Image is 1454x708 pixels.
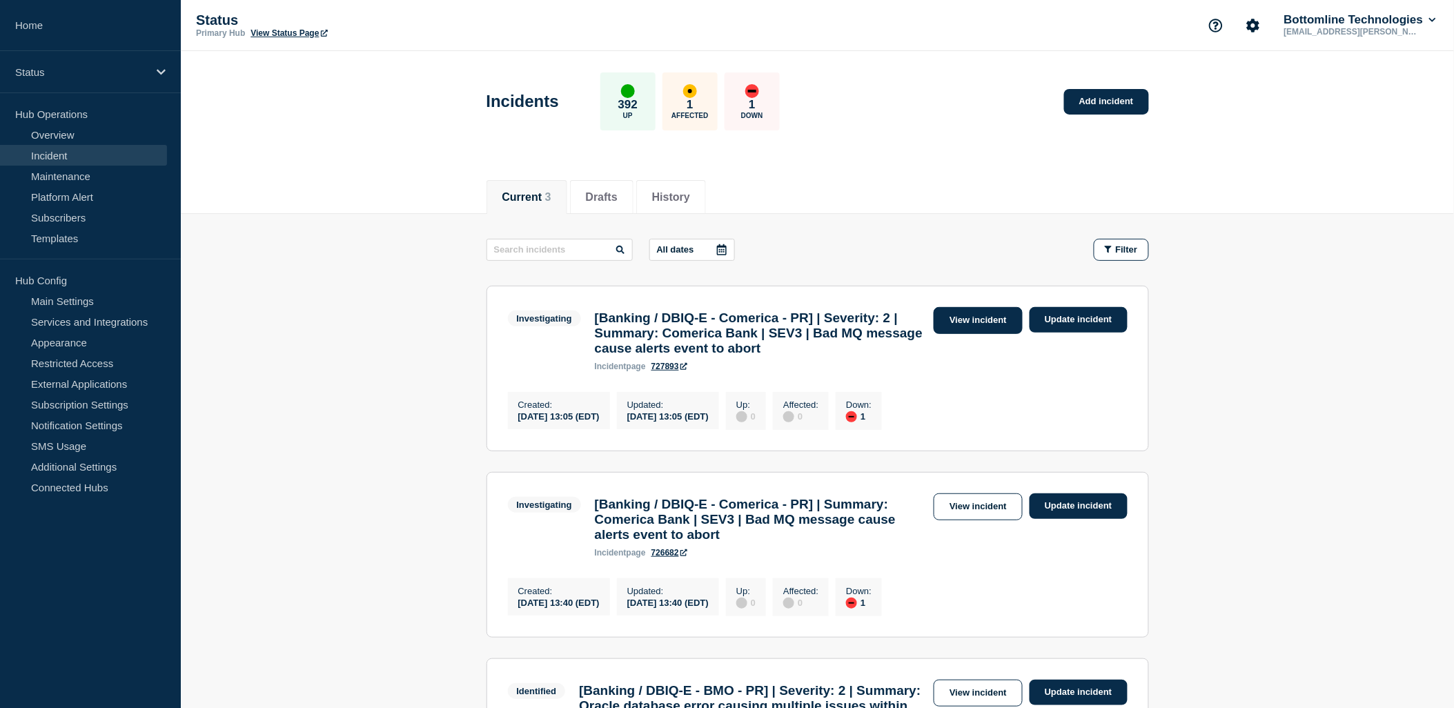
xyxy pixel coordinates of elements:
[651,362,687,371] a: 727893
[1116,244,1138,255] span: Filter
[741,112,763,119] p: Down
[595,548,627,558] span: incident
[934,493,1023,520] a: View incident
[846,598,857,609] div: down
[1239,11,1268,40] button: Account settings
[586,191,618,204] button: Drafts
[196,12,472,28] p: Status
[623,112,633,119] p: Up
[595,548,646,558] p: page
[487,92,559,111] h1: Incidents
[736,596,756,609] div: 0
[783,400,818,410] p: Affected :
[627,596,709,608] div: [DATE] 13:40 (EDT)
[627,410,709,422] div: [DATE] 13:05 (EDT)
[487,239,633,261] input: Search incidents
[671,112,708,119] p: Affected
[250,28,327,38] a: View Status Page
[1030,680,1128,705] a: Update incident
[783,596,818,609] div: 0
[846,400,872,410] p: Down :
[649,239,735,261] button: All dates
[934,680,1023,707] a: View incident
[783,586,818,596] p: Affected :
[627,400,709,410] p: Updated :
[508,497,581,513] span: Investigating
[783,598,794,609] div: disabled
[518,400,600,410] p: Created :
[683,84,697,98] div: affected
[621,84,635,98] div: up
[652,191,690,204] button: History
[502,191,551,204] button: Current 3
[627,586,709,596] p: Updated :
[518,596,600,608] div: [DATE] 13:40 (EDT)
[657,244,694,255] p: All dates
[545,191,551,203] span: 3
[595,497,927,542] h3: [Banking / DBIQ-E - Comerica - PR] | Summary: Comerica Bank | SEV3 | Bad MQ message cause alerts ...
[15,66,148,78] p: Status
[1094,239,1149,261] button: Filter
[618,98,638,112] p: 392
[736,410,756,422] div: 0
[595,362,627,371] span: incident
[1201,11,1230,40] button: Support
[736,586,756,596] p: Up :
[846,596,872,609] div: 1
[1281,27,1425,37] p: [EMAIL_ADDRESS][PERSON_NAME][DOMAIN_NAME]
[736,598,747,609] div: disabled
[783,410,818,422] div: 0
[846,410,872,422] div: 1
[508,311,581,326] span: Investigating
[1030,493,1128,519] a: Update incident
[846,411,857,422] div: down
[651,548,687,558] a: 726682
[518,410,600,422] div: [DATE] 13:05 (EDT)
[518,586,600,596] p: Created :
[783,411,794,422] div: disabled
[595,362,646,371] p: page
[1064,89,1149,115] a: Add incident
[749,98,755,112] p: 1
[1030,307,1128,333] a: Update incident
[846,586,872,596] p: Down :
[934,307,1023,334] a: View incident
[745,84,759,98] div: down
[687,98,693,112] p: 1
[1281,13,1439,27] button: Bottomline Technologies
[196,28,245,38] p: Primary Hub
[736,400,756,410] p: Up :
[508,683,566,699] span: Identified
[595,311,927,356] h3: [Banking / DBIQ-E - Comerica - PR] | Severity: 2 | Summary: Comerica Bank | SEV3 | Bad MQ message...
[736,411,747,422] div: disabled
